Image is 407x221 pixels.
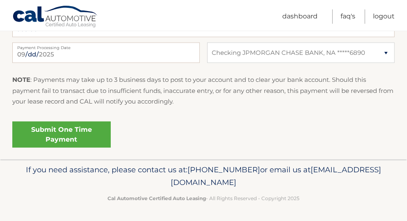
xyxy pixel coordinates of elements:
strong: Cal Automotive Certified Auto Leasing [107,195,206,201]
input: Payment Date [12,43,200,63]
strong: NOTE [12,76,30,83]
a: Dashboard [282,9,318,24]
a: Submit One Time Payment [12,122,111,148]
label: Payment Processing Date [12,43,200,49]
a: Logout [373,9,395,24]
p: : Payments may take up to 3 business days to post to your account and to clear your bank account.... [12,74,395,107]
a: FAQ's [341,9,355,24]
span: [PHONE_NUMBER] [187,165,260,174]
a: Cal Automotive [12,5,98,29]
p: If you need assistance, please contact us at: or email us at [13,163,394,189]
p: - All Rights Reserved - Copyright 2025 [13,194,394,203]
